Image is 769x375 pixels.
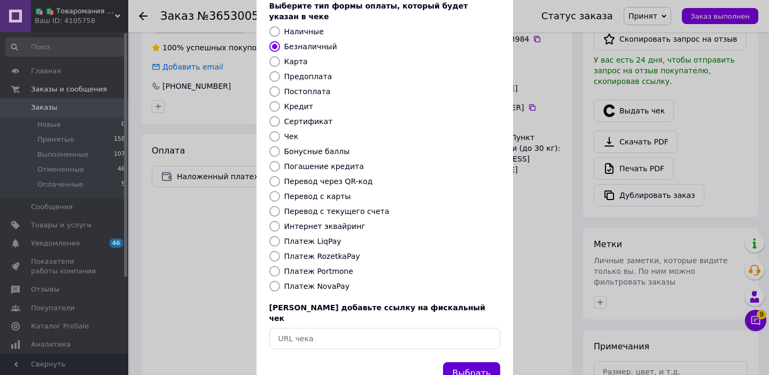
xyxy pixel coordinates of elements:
label: Перевод через QR-код [284,177,373,186]
label: Платеж Portmone [284,267,353,275]
label: Безналичный [284,42,337,51]
label: Интернет эквайринг [284,222,366,231]
label: Перевод с карты [284,192,351,201]
label: Чек [284,132,299,141]
input: URL чека [269,328,500,349]
label: Сертификат [284,117,333,126]
label: Наличные [284,27,324,36]
label: Карта [284,57,308,66]
label: Бонусные баллы [284,147,350,156]
label: Платеж RozetkaPay [284,252,360,261]
label: Погашение кредита [284,162,364,171]
span: Выберите тип формы оплаты, который будет указан в чеке [269,2,468,21]
label: Перевод с текущего счета [284,207,390,216]
label: Предоплата [284,72,332,81]
span: [PERSON_NAME] добавьте ссылку на фискальный чек [269,303,486,323]
label: Кредит [284,102,313,111]
label: Платеж NovaPay [284,282,349,290]
label: Платеж LiqPay [284,237,341,246]
label: Постоплата [284,87,331,96]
